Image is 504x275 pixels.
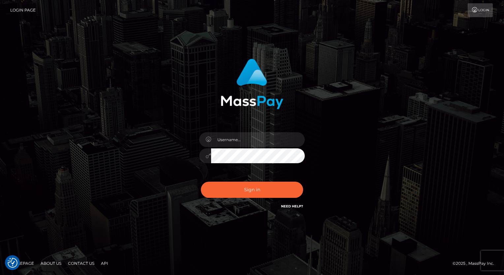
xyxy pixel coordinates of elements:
a: About Us [38,258,64,268]
a: Login [468,3,493,17]
img: MassPay Login [221,59,283,109]
button: Sign in [201,182,303,198]
button: Consent Preferences [8,258,17,268]
a: Contact Us [65,258,97,268]
a: API [98,258,111,268]
a: Need Help? [281,204,303,208]
input: Username... [211,132,305,147]
div: © 2025 , MassPay Inc. [453,260,499,267]
a: Homepage [7,258,37,268]
img: Revisit consent button [8,258,17,268]
a: Login Page [10,3,36,17]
